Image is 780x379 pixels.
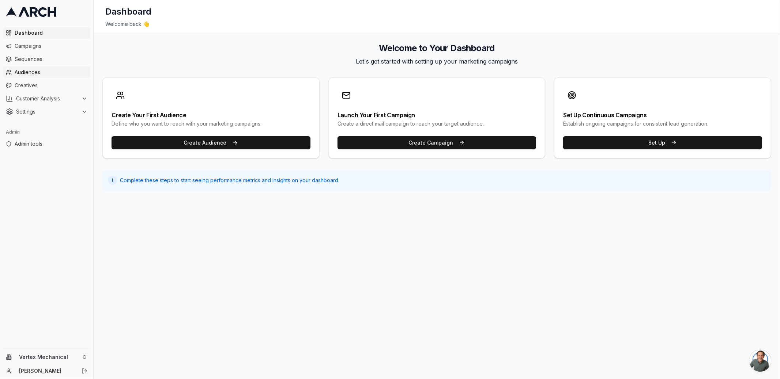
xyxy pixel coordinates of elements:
[338,112,536,118] div: Launch Your First Campaign
[338,120,536,127] div: Create a direct mail campaign to reach your target audience.
[3,106,90,118] button: Settings
[112,177,113,183] span: i
[563,120,762,127] div: Establish ongoing campaigns for consistent lead generation.
[15,29,87,37] span: Dashboard
[3,40,90,52] a: Campaigns
[15,55,87,63] span: Sequences
[3,138,90,150] a: Admin tools
[105,20,768,28] div: Welcome back 👋
[102,57,771,66] p: Let's get started with setting up your marketing campaigns
[15,42,87,50] span: Campaigns
[3,351,90,363] button: Vertex Mechanical
[3,27,90,39] a: Dashboard
[112,136,310,149] button: Create Audience
[3,126,90,138] div: Admin
[19,354,79,360] span: Vertex Mechanical
[16,95,79,102] span: Customer Analysis
[19,367,74,375] a: [PERSON_NAME]
[563,112,762,118] div: Set Up Continuous Campaigns
[15,69,87,76] span: Audiences
[563,136,762,149] button: Set Up
[102,42,771,54] h2: Welcome to Your Dashboard
[3,80,90,91] a: Creatives
[15,82,87,89] span: Creatives
[105,6,151,18] h1: Dashboard
[79,366,90,376] button: Log out
[112,120,310,127] div: Define who you want to reach with your marketing campaigns.
[120,177,339,184] span: Complete these steps to start seeing performance metrics and insights on your dashboard.
[15,140,87,148] span: Admin tools
[3,53,90,65] a: Sequences
[338,136,536,149] button: Create Campaign
[749,350,771,372] div: Open chat
[16,108,79,115] span: Settings
[3,93,90,104] button: Customer Analysis
[112,112,310,118] div: Create Your First Audience
[3,66,90,78] a: Audiences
